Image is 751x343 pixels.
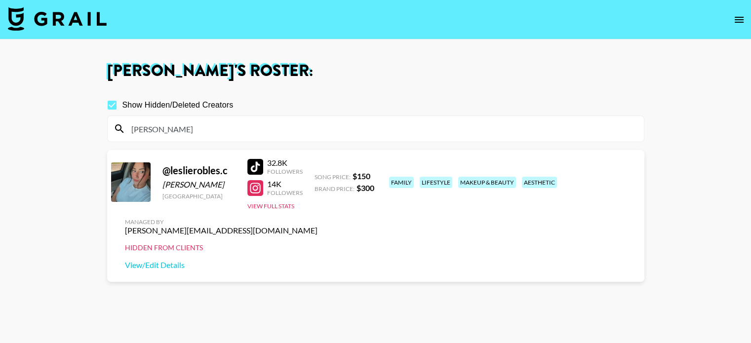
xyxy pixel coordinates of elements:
[8,7,107,31] img: Grail Talent
[267,158,303,168] div: 32.8K
[315,173,351,181] span: Song Price:
[267,179,303,189] div: 14K
[729,10,749,30] button: open drawer
[107,63,644,79] h1: [PERSON_NAME] 's Roster:
[247,202,294,210] button: View Full Stats
[420,177,452,188] div: lifestyle
[356,183,374,192] strong: $ 300
[122,99,234,111] span: Show Hidden/Deleted Creators
[315,185,355,192] span: Brand Price:
[522,177,557,188] div: aesthetic
[353,171,370,181] strong: $ 150
[162,192,236,200] div: [GEOGRAPHIC_DATA]
[125,260,317,270] a: View/Edit Details
[125,218,317,226] div: Managed By
[125,243,317,252] div: Hidden from Clients
[389,177,414,188] div: family
[125,226,317,235] div: [PERSON_NAME][EMAIL_ADDRESS][DOMAIN_NAME]
[162,164,236,177] div: @ leslierobles.c
[162,180,236,190] div: [PERSON_NAME]
[267,189,303,196] div: Followers
[125,121,638,137] input: Search by User Name
[267,168,303,175] div: Followers
[458,177,516,188] div: makeup & beauty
